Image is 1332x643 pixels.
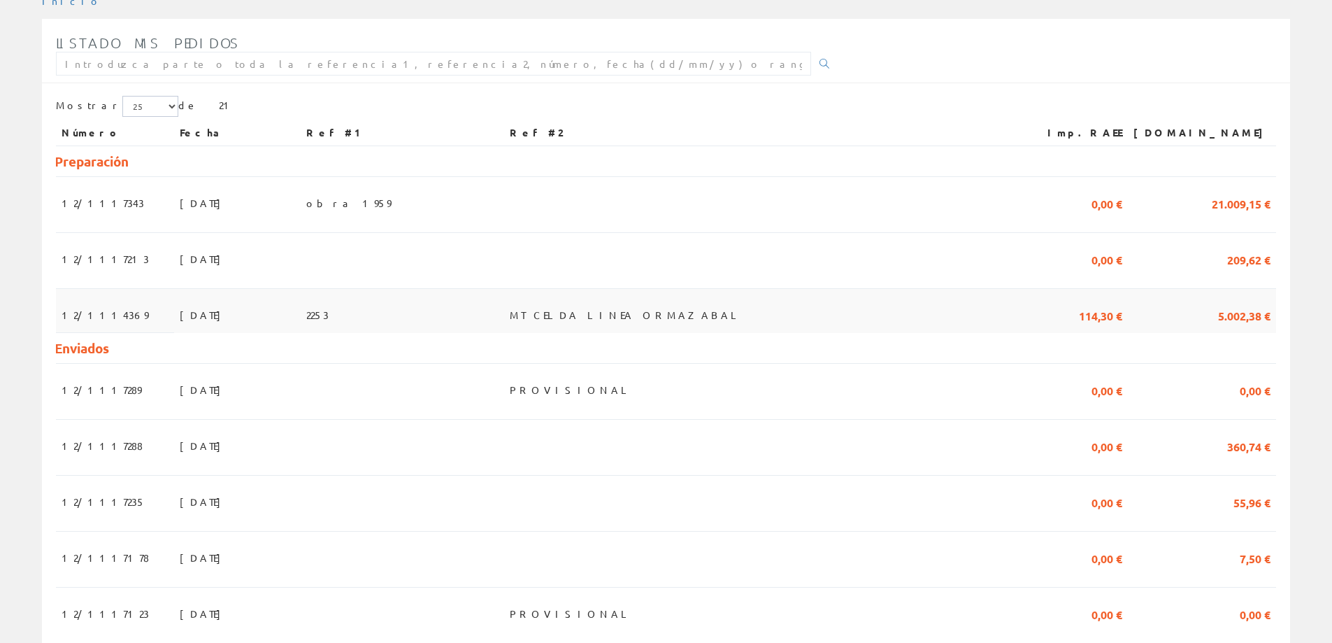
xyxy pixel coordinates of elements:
span: 12/1117213 [62,247,149,271]
span: 12/1114369 [62,303,148,327]
span: [DATE] [180,247,228,271]
span: 0,00 € [1240,602,1270,626]
th: Número [56,120,174,146]
select: Mostrar [122,96,178,117]
span: PROVISIONAL [510,602,633,626]
span: 0,00 € [1091,546,1122,570]
span: 0,00 € [1240,378,1270,402]
span: 12/1117235 [62,490,145,514]
span: 0,00 € [1091,434,1122,458]
span: 209,62 € [1227,247,1270,271]
span: 12/1117288 [62,434,143,458]
span: 0,00 € [1091,378,1122,402]
span: 5.002,38 € [1218,303,1270,327]
th: [DOMAIN_NAME] [1128,120,1276,146]
span: 114,30 € [1079,303,1122,327]
span: 0,00 € [1091,247,1122,271]
span: 12/1117343 [62,191,144,215]
th: Ref #1 [301,120,504,146]
span: 12/1117289 [62,378,141,402]
span: 360,74 € [1227,434,1270,458]
span: 7,50 € [1240,546,1270,570]
div: de 21 [56,96,1276,120]
span: [DATE] [180,378,228,402]
th: Imp.RAEE [1023,120,1128,146]
span: 12/1117123 [62,602,149,626]
span: [DATE] [180,602,228,626]
th: Fecha [174,120,301,146]
span: [DATE] [180,434,228,458]
span: obra 1959 [306,191,391,215]
span: 0,00 € [1091,191,1122,215]
span: [DATE] [180,303,228,327]
span: [DATE] [180,191,228,215]
span: 12/1117178 [62,546,149,570]
label: Mostrar [56,96,178,117]
span: 0,00 € [1091,490,1122,514]
span: Enviados [55,339,109,357]
span: [DATE] [180,546,228,570]
span: PROVISIONAL [510,378,633,402]
span: [DATE] [180,490,228,514]
th: Ref #2 [504,120,1023,146]
span: Preparación [55,153,129,170]
span: 0,00 € [1091,602,1122,626]
span: 55,96 € [1233,490,1270,514]
span: MT CELDA LINEA ORMAZABAL [510,303,743,327]
span: 21.009,15 € [1212,191,1270,215]
span: 2253 [306,303,329,327]
span: Listado mis pedidos [56,34,240,51]
input: Introduzca parte o toda la referencia1, referencia2, número, fecha(dd/mm/yy) o rango de fechas(dd... [56,52,811,76]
